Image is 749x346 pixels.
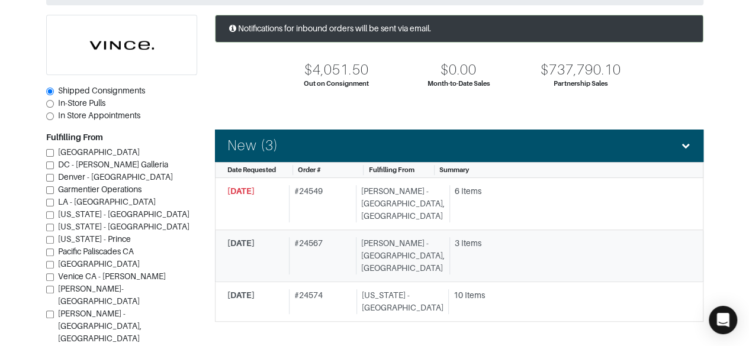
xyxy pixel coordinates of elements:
[46,174,54,182] input: Denver - [GEOGRAPHIC_DATA]
[46,261,54,269] input: [GEOGRAPHIC_DATA]
[46,161,54,169] input: DC - [PERSON_NAME] Galleria
[58,111,140,120] span: In Store Appointments
[289,185,351,222] div: # 24549
[58,271,166,281] span: Venice CA - [PERSON_NAME]
[427,79,490,89] div: Month-to-Date Sales
[58,222,189,231] span: [US_STATE] - [GEOGRAPHIC_DATA]
[454,289,682,302] div: 10 Items
[289,289,352,314] div: # 24574
[58,247,134,256] span: Pacific Paliscades CA
[58,209,189,219] span: [US_STATE] - [GEOGRAPHIC_DATA]
[356,237,445,274] div: [PERSON_NAME] - [GEOGRAPHIC_DATA], [GEOGRAPHIC_DATA]
[46,211,54,219] input: [US_STATE] - [GEOGRAPHIC_DATA]
[46,186,54,194] input: Garmentier Operations
[368,166,414,173] span: Fulfilling From
[58,86,145,95] span: Shipped Consignments
[227,238,255,248] span: [DATE]
[304,62,368,79] div: $4,051.50
[58,172,173,182] span: Denver - [GEOGRAPHIC_DATA]
[356,185,445,222] div: [PERSON_NAME] - [GEOGRAPHIC_DATA], [GEOGRAPHIC_DATA]
[455,185,682,198] div: 6 Items
[46,112,54,120] input: In Store Appointments
[58,160,168,169] span: DC - [PERSON_NAME] Galleria
[58,259,140,269] span: [GEOGRAPHIC_DATA]
[46,100,54,108] input: In-Store Pulls
[298,166,321,173] span: Order #
[58,309,142,343] span: [PERSON_NAME] - [GEOGRAPHIC_DATA], [GEOGRAPHIC_DATA]
[227,137,278,154] h4: New (3)
[46,248,54,256] input: Pacific Paliscades CA
[46,131,103,144] label: Fulfilling From
[356,289,443,314] div: [US_STATE] - [GEOGRAPHIC_DATA]
[709,306,737,334] div: Open Intercom Messenger
[439,166,469,173] span: Summary
[46,224,54,231] input: [US_STATE] - [GEOGRAPHIC_DATA]
[46,149,54,157] input: [GEOGRAPHIC_DATA]
[289,237,351,274] div: # 24567
[441,62,477,79] div: $0.00
[58,147,140,157] span: [GEOGRAPHIC_DATA]
[304,79,369,89] div: Out on Consignment
[58,98,105,108] span: In-Store Pulls
[46,311,54,318] input: [PERSON_NAME] - [GEOGRAPHIC_DATA], [GEOGRAPHIC_DATA]
[46,286,54,293] input: [PERSON_NAME]-[GEOGRAPHIC_DATA]
[540,62,621,79] div: $737,790.10
[58,284,140,306] span: [PERSON_NAME]-[GEOGRAPHIC_DATA]
[58,185,142,194] span: Garmentier Operations
[215,15,703,43] div: Notifications for inbound orders will be sent via email.
[227,186,255,196] span: [DATE]
[46,236,54,244] input: [US_STATE] - Prince
[227,166,276,173] span: Date Requested
[47,15,197,75] img: cyAkLTq7csKWtL9WARqkkVaF.png
[227,290,255,300] span: [DATE]
[46,199,54,206] input: LA - [GEOGRAPHIC_DATA]
[58,234,131,244] span: [US_STATE] - Prince
[58,197,156,206] span: LA - [GEOGRAPHIC_DATA]
[46,273,54,281] input: Venice CA - [PERSON_NAME]
[455,237,682,250] div: 3 Items
[554,79,607,89] div: Partnership Sales
[46,88,54,95] input: Shipped Consignments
